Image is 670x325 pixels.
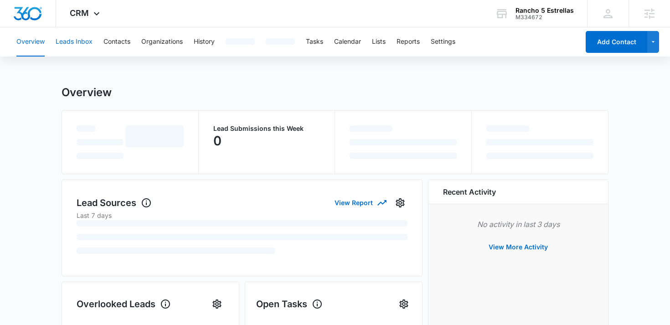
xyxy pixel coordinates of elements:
[256,297,323,311] h1: Open Tasks
[56,27,93,57] button: Leads Inbox
[213,134,222,148] p: 0
[77,211,407,220] p: Last 7 days
[397,297,411,311] button: Settings
[103,27,130,57] button: Contacts
[210,297,224,311] button: Settings
[431,27,455,57] button: Settings
[77,297,171,311] h1: Overlooked Leads
[335,195,386,211] button: View Report
[213,125,320,132] p: Lead Submissions this Week
[443,186,496,197] h6: Recent Activity
[515,14,574,21] div: account id
[77,196,152,210] h1: Lead Sources
[397,27,420,57] button: Reports
[62,86,112,99] h1: Overview
[306,27,323,57] button: Tasks
[194,27,215,57] button: History
[515,7,574,14] div: account name
[334,27,361,57] button: Calendar
[16,27,45,57] button: Overview
[372,27,386,57] button: Lists
[70,8,89,18] span: CRM
[586,31,647,53] button: Add Contact
[443,219,593,230] p: No activity in last 3 days
[393,196,407,210] button: Settings
[141,27,183,57] button: Organizations
[479,236,557,258] button: View More Activity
